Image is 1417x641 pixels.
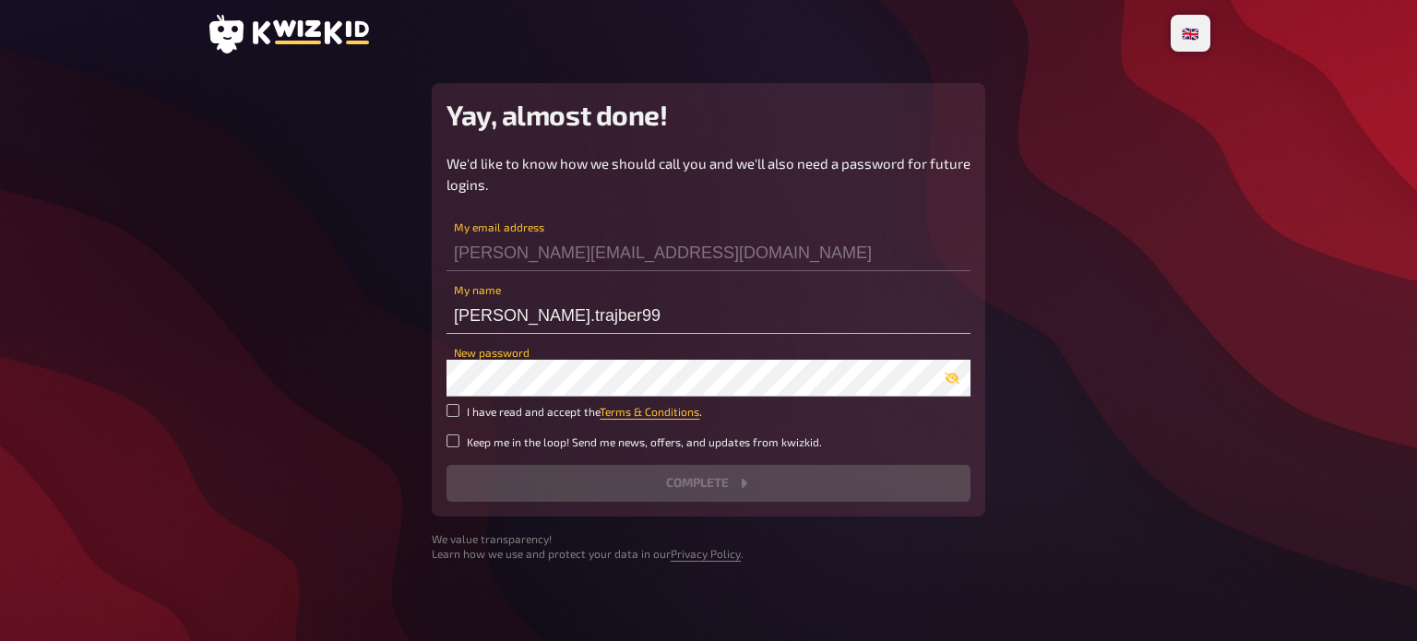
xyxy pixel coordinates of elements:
a: Privacy Policy [671,547,741,560]
small: I have read and accept the . [467,404,702,420]
input: My name [447,297,970,334]
a: Terms & Conditions [600,405,699,418]
h2: Yay, almost done! [447,98,970,131]
li: 🇬🇧 [1174,18,1207,48]
input: My email address [447,234,970,271]
p: We'd like to know how we should call you and we'll also need a password for future logins. [447,153,970,195]
button: Complete [447,465,970,502]
small: Keep me in the loop! Send me news, offers, and updates from kwizkid. [467,434,822,450]
small: We value transparency! Learn how we use and protect your data in our . [432,531,985,563]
